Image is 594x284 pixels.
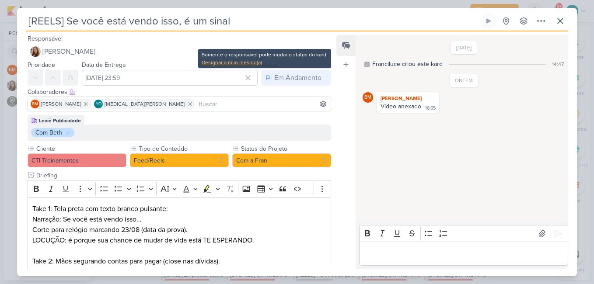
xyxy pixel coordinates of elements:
button: Em Andamento [261,70,331,86]
div: Beth Monteiro [363,92,373,103]
p: BM [364,95,371,100]
div: Editor toolbar [28,180,331,197]
label: Status do Projeto [240,144,331,153]
span: [PERSON_NAME] [41,100,81,108]
div: Leviê Publicidade [39,117,81,125]
p: Take 1: Tela preta com texto branco pulsante: [32,204,326,214]
div: Em Andamento [274,73,321,83]
p: BM [32,102,38,107]
span: [PERSON_NAME] [42,46,95,57]
button: Com a Fran [232,153,331,167]
p: YO [96,102,101,107]
label: Prioridade [28,61,55,69]
button: [PERSON_NAME] [28,44,331,59]
p: Corte para relógio marcando 23/08 (data da prova). [32,225,326,235]
button: CTI Treinamentos [28,153,126,167]
div: Vídeo anexado [381,103,421,110]
label: Cliente [35,144,126,153]
p: Take 2: Mãos segurando contas para pagar (close nas dívidas). [32,256,326,267]
label: Data de Entrega [82,61,126,69]
button: Feed/Reels [130,153,229,167]
label: Responsável [28,35,63,42]
label: Tipo de Conteúdo [138,144,229,153]
div: Editor toolbar [359,225,568,242]
input: Kard Sem Título [26,13,479,29]
img: Franciluce Carvalho [30,46,41,57]
div: Yasmin Oliveira [94,100,103,108]
div: Beth Monteiro [31,100,39,108]
input: Select a date [82,70,258,86]
input: Buscar [197,99,329,109]
div: Designar a mim mesmo(a) [202,59,328,66]
div: [PERSON_NAME] [378,94,437,103]
p: Narração: Se você está vendo isso… [32,214,326,225]
div: 16:55 [425,105,436,112]
p: LOCUÇÃO: é porque sua chance de mudar de vida está TE ESPERANDO. [32,235,326,246]
span: [MEDICAL_DATA][PERSON_NAME] [105,100,185,108]
div: Colaboradores [28,87,331,97]
input: Texto sem título [35,171,331,180]
div: 14:47 [552,60,564,68]
div: Franciluce criou este kard [372,59,443,69]
div: Editor editing area: main [359,242,568,266]
div: Ligar relógio [485,17,492,24]
div: Somente o responsável pode mudar o status do kard. [202,51,328,59]
p: Pessoa olhando anúncios de emprego: Exige experiência [32,267,326,277]
div: Com Beth [35,128,62,137]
